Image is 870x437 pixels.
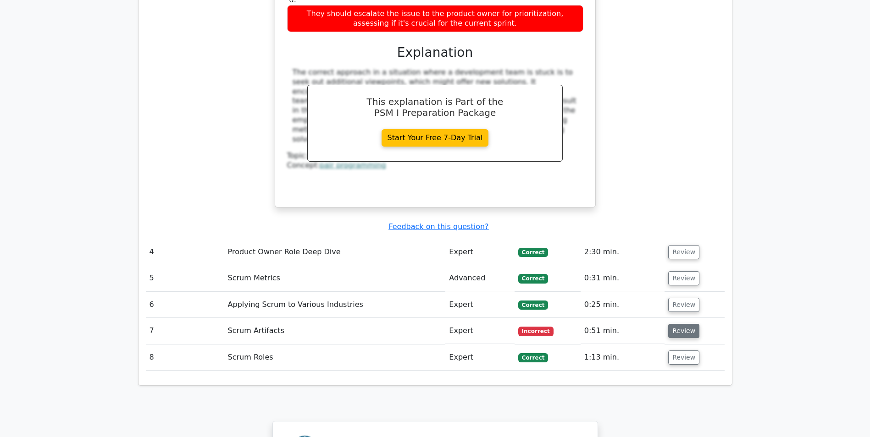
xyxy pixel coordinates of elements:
[518,248,548,257] span: Correct
[320,161,386,169] a: pair programming
[146,239,224,265] td: 4
[445,344,514,371] td: Expert
[668,271,699,285] button: Review
[445,265,514,291] td: Advanced
[518,353,548,362] span: Correct
[293,68,578,144] div: The correct approach in a situation where a development team is stuck is to seek out additional v...
[445,318,514,344] td: Expert
[224,344,446,371] td: Scrum Roles
[224,265,446,291] td: Scrum Metrics
[224,239,446,265] td: Product Owner Role Deep Dive
[581,318,665,344] td: 0:51 min.
[287,5,583,33] div: They should escalate the issue to the product owner for prioritization, assessing if it's crucial...
[287,151,583,161] div: Topic:
[293,45,578,60] h3: Explanation
[668,298,699,312] button: Review
[668,350,699,365] button: Review
[518,327,554,336] span: Incorrect
[445,292,514,318] td: Expert
[146,318,224,344] td: 7
[146,292,224,318] td: 6
[224,318,446,344] td: Scrum Artifacts
[668,324,699,338] button: Review
[581,239,665,265] td: 2:30 min.
[518,274,548,283] span: Correct
[224,292,446,318] td: Applying Scrum to Various Industries
[581,265,665,291] td: 0:31 min.
[581,344,665,371] td: 1:13 min.
[445,239,514,265] td: Expert
[146,344,224,371] td: 8
[382,129,489,147] a: Start Your Free 7-Day Trial
[668,245,699,259] button: Review
[146,265,224,291] td: 5
[518,300,548,310] span: Correct
[581,292,665,318] td: 0:25 min.
[388,222,488,231] a: Feedback on this question?
[287,161,583,170] div: Concept:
